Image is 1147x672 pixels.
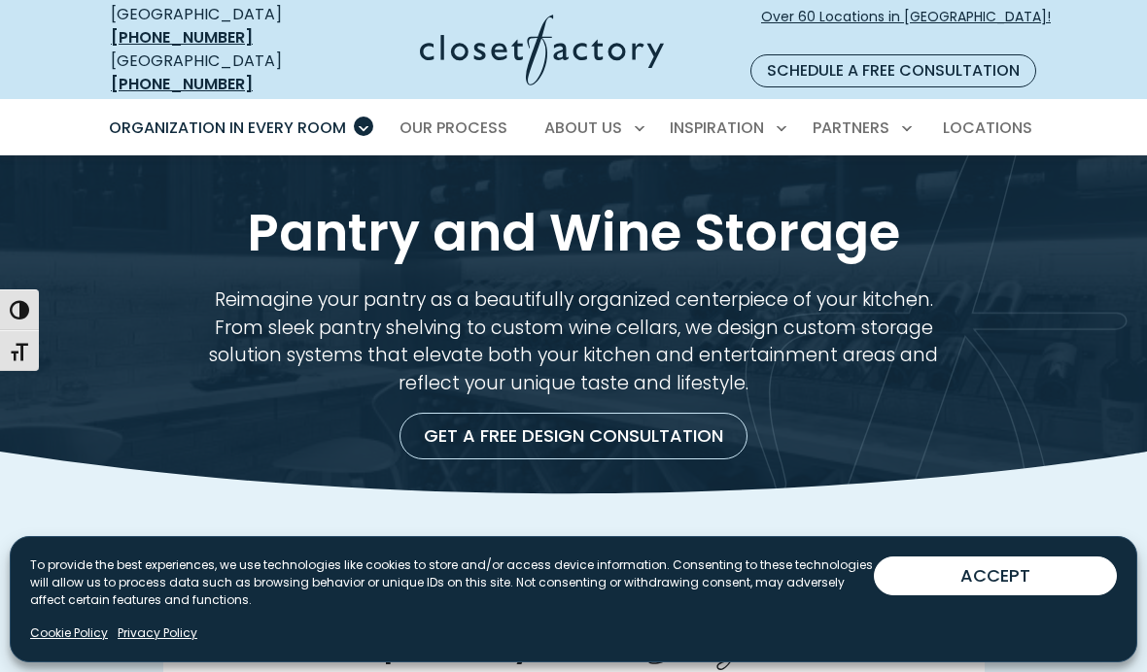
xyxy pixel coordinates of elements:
p: To provide the best experiences, we use technologies like cookies to store and/or access device i... [30,556,874,609]
a: Schedule a Free Consultation [750,54,1036,87]
span: Over 60 Locations in [GEOGRAPHIC_DATA]! [761,7,1051,48]
a: Cookie Policy [30,624,108,642]
nav: Primary Menu [95,101,1052,155]
span: Organization in Every Room [109,117,346,139]
span: Locations [943,117,1032,139]
img: Closet Factory Logo [420,15,664,85]
span: About Us [544,117,622,139]
span: Partners [813,117,889,139]
div: [GEOGRAPHIC_DATA] [111,3,323,50]
span: Inspiration [670,117,764,139]
button: ACCEPT [874,556,1117,595]
div: [GEOGRAPHIC_DATA] [111,50,323,96]
a: Get a Free Design Consultation [400,413,747,459]
a: [PHONE_NUMBER] [111,26,253,49]
a: Privacy Policy [118,624,197,642]
h1: Pantry and Wine Storage [124,202,1023,263]
p: Reimagine your pantry as a beautifully organized centerpiece of your kitchen. From sleek pantry s... [201,286,946,397]
a: [PHONE_NUMBER] [111,73,253,95]
span: Our Process [400,117,507,139]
